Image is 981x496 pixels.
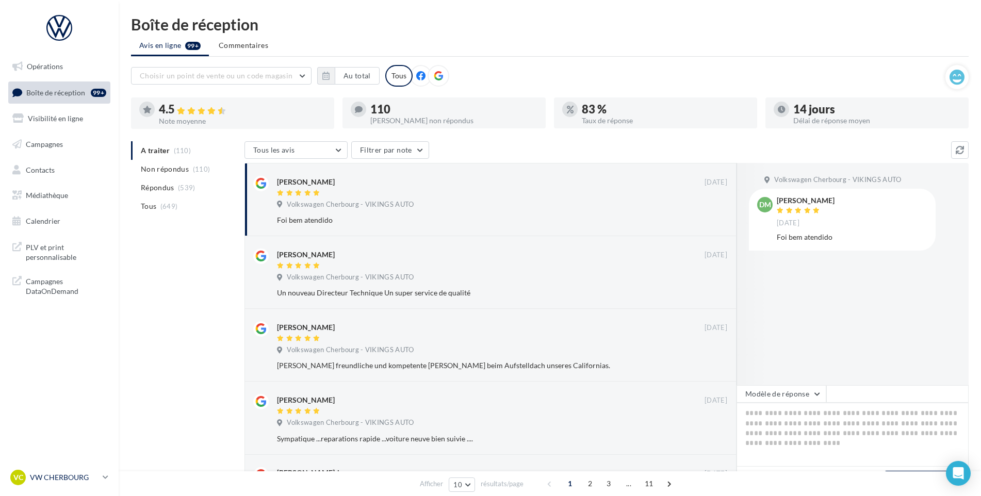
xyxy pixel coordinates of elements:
[140,71,292,80] span: Choisir un point de vente ou un code magasin
[13,472,23,483] span: VC
[793,117,960,124] div: Délai de réponse moyen
[287,200,414,209] span: Volkswagen Cherbourg - VIKINGS AUTO
[141,164,189,174] span: Non répondus
[30,472,99,483] p: VW CHERBOURG
[131,16,969,32] div: Boîte de réception
[6,159,112,181] a: Contacts
[160,202,178,210] span: (649)
[774,175,901,185] span: Volkswagen Cherbourg - VIKINGS AUTO
[27,62,63,71] span: Opérations
[141,201,156,211] span: Tous
[351,141,429,159] button: Filtrer par note
[26,165,55,174] span: Contacts
[178,184,195,192] span: (539)
[277,434,660,444] div: Sympatique ...reparations rapide ...voiture neuve bien suivie ....
[6,81,112,104] a: Boîte de réception99+
[219,40,268,51] span: Commentaires
[6,210,112,232] a: Calendrier
[705,323,727,333] span: [DATE]
[26,274,106,296] span: Campagnes DataOnDemand
[277,250,335,260] div: [PERSON_NAME]
[582,104,749,115] div: 83 %
[582,117,749,124] div: Taux de réponse
[141,183,174,193] span: Répondus
[6,108,112,129] a: Visibilité en ligne
[453,481,462,489] span: 10
[705,251,727,260] span: [DATE]
[705,178,727,187] span: [DATE]
[277,395,335,405] div: [PERSON_NAME]
[335,67,380,85] button: Au total
[759,200,771,210] span: DM
[26,217,60,225] span: Calendrier
[277,468,353,478] div: [PERSON_NAME]-horn
[777,197,835,204] div: [PERSON_NAME]
[420,479,443,489] span: Afficher
[277,322,335,333] div: [PERSON_NAME]
[6,236,112,267] a: PLV et print personnalisable
[562,475,578,492] span: 1
[159,104,326,115] div: 4.5
[385,65,413,87] div: Tous
[159,118,326,125] div: Note moyenne
[244,141,348,159] button: Tous les avis
[277,215,660,225] div: Foi bem atendido
[26,191,68,200] span: Médiathèque
[641,475,658,492] span: 11
[287,345,414,355] span: Volkswagen Cherbourg - VIKINGS AUTO
[6,270,112,301] a: Campagnes DataOnDemand
[277,360,660,371] div: [PERSON_NAME] freundliche und kompetente [PERSON_NAME] beim Aufstelldach unseres Californias.
[253,145,295,154] span: Tous les avis
[620,475,637,492] span: ...
[370,117,537,124] div: [PERSON_NAME] non répondus
[28,114,83,123] span: Visibilité en ligne
[946,461,971,486] div: Open Intercom Messenger
[6,185,112,206] a: Médiathèque
[91,89,106,97] div: 99+
[582,475,598,492] span: 2
[131,67,312,85] button: Choisir un point de vente ou un code magasin
[287,418,414,427] span: Volkswagen Cherbourg - VIKINGS AUTO
[287,273,414,282] span: Volkswagen Cherbourg - VIKINGS AUTO
[26,240,106,262] span: PLV et print personnalisable
[317,67,380,85] button: Au total
[26,140,63,148] span: Campagnes
[777,219,799,228] span: [DATE]
[705,396,727,405] span: [DATE]
[277,177,335,187] div: [PERSON_NAME]
[705,469,727,478] span: [DATE]
[600,475,617,492] span: 3
[370,104,537,115] div: 110
[8,468,110,487] a: VC VW CHERBOURG
[449,477,475,492] button: 10
[6,56,112,77] a: Opérations
[777,232,927,242] div: Foi bem atendido
[793,104,960,115] div: 14 jours
[277,288,660,298] div: Un nouveau Directeur Technique Un super service de qualité
[6,134,112,155] a: Campagnes
[737,385,826,403] button: Modèle de réponse
[26,88,85,96] span: Boîte de réception
[193,165,210,173] span: (110)
[481,479,524,489] span: résultats/page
